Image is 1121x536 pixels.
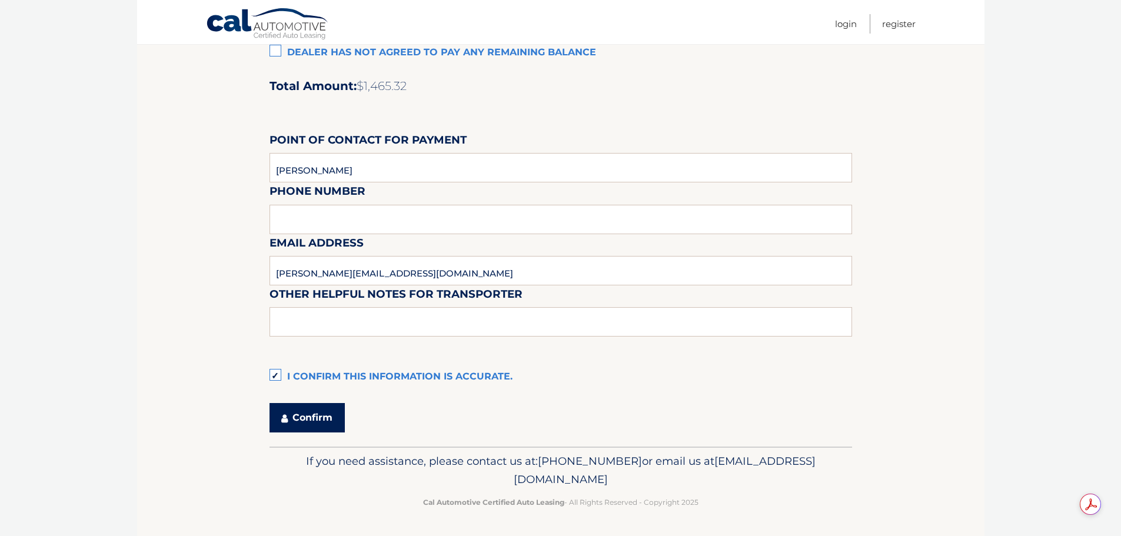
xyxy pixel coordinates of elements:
p: If you need assistance, please contact us at: or email us at [277,452,844,490]
span: $1,465.32 [357,79,407,93]
a: Cal Automotive [206,8,330,42]
label: I confirm this information is accurate. [270,365,852,389]
a: Register [882,14,916,34]
button: Confirm [270,403,345,432]
label: Email Address [270,234,364,256]
strong: Cal Automotive Certified Auto Leasing [423,498,564,507]
h2: Total Amount: [270,79,852,94]
label: Dealer has not agreed to pay any remaining balance [270,41,852,65]
a: Login [835,14,857,34]
p: - All Rights Reserved - Copyright 2025 [277,496,844,508]
span: [PHONE_NUMBER] [538,454,642,468]
label: Other helpful notes for transporter [270,285,523,307]
label: Point of Contact for Payment [270,131,467,153]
